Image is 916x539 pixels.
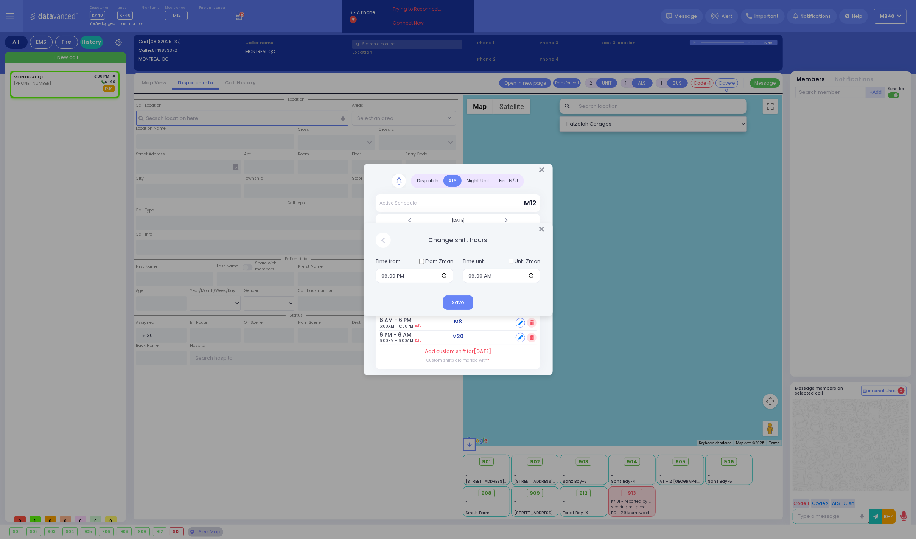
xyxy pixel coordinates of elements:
[429,236,488,245] h5: Change shift hours
[425,258,453,265] label: From Zman
[539,225,544,233] button: Close
[376,254,401,269] label: Time from
[443,295,473,310] button: Save
[515,258,540,265] label: Until Zman
[463,254,486,269] label: Time until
